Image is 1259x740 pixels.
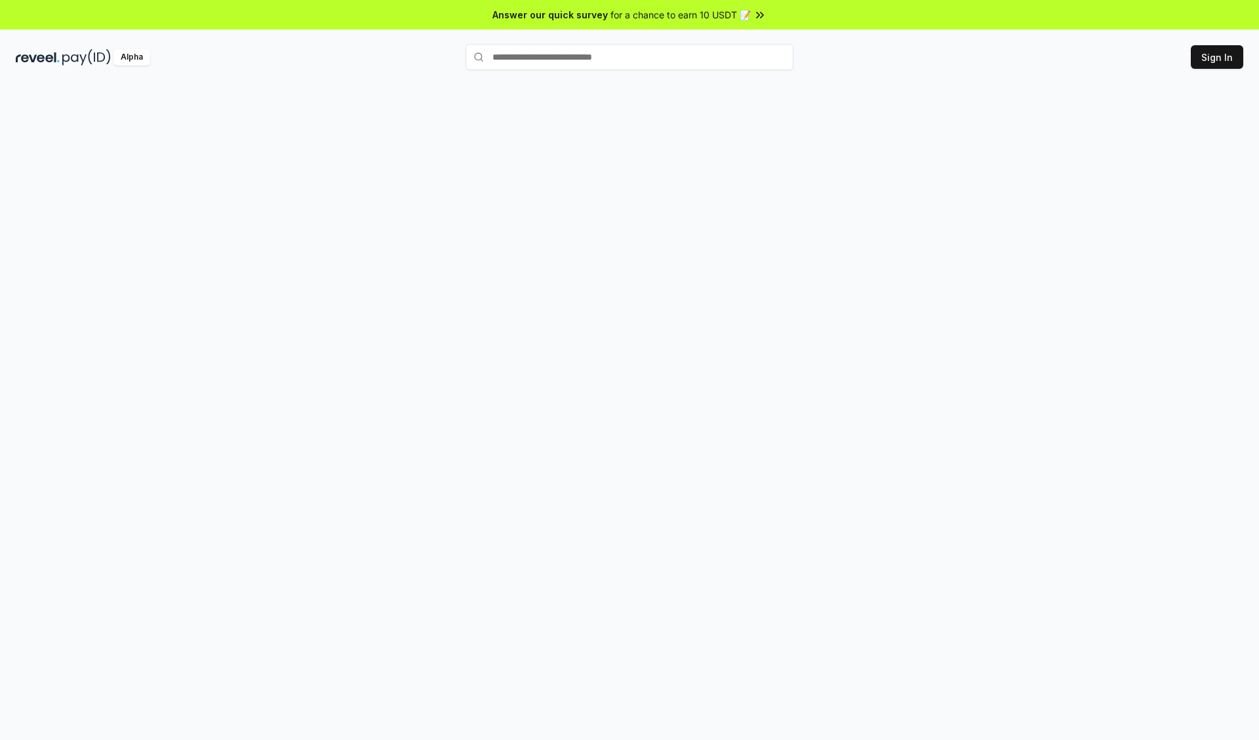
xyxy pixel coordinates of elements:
img: pay_id [62,49,111,66]
button: Sign In [1191,45,1243,69]
span: for a chance to earn 10 USDT 📝 [610,8,751,22]
div: Alpha [113,49,150,66]
img: reveel_dark [16,49,60,66]
span: Answer our quick survey [492,8,608,22]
